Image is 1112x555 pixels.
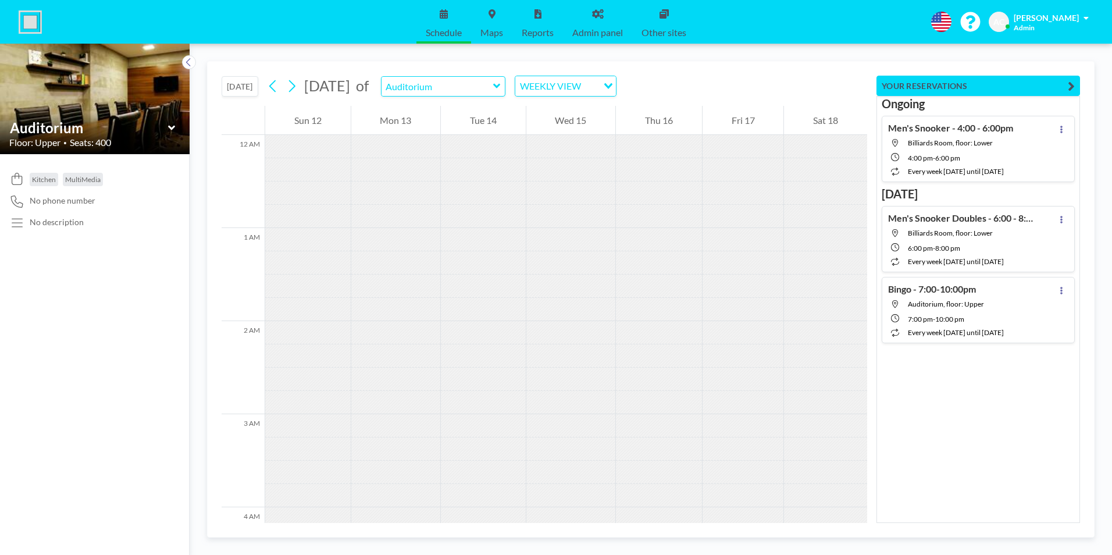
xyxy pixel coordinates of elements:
[265,106,351,135] div: Sun 12
[784,106,867,135] div: Sat 18
[933,244,935,252] span: -
[993,17,1004,27] span: AC
[382,77,493,96] input: Auditorium
[441,106,526,135] div: Tue 14
[351,106,441,135] div: Mon 13
[888,283,976,295] h4: Bingo - 7:00-10:00pm
[616,106,702,135] div: Thu 16
[30,217,84,227] div: No description
[518,79,583,94] span: WEEKLY VIEW
[63,139,67,147] span: •
[522,28,554,37] span: Reports
[222,321,265,414] div: 2 AM
[526,106,616,135] div: Wed 15
[882,97,1075,111] h3: Ongoing
[703,106,784,135] div: Fri 17
[222,414,265,507] div: 3 AM
[65,175,101,184] span: MultiMedia
[641,28,686,37] span: Other sites
[584,79,597,94] input: Search for option
[933,315,935,323] span: -
[876,76,1080,96] button: YOUR RESERVATIONS
[572,28,623,37] span: Admin panel
[908,300,984,308] span: Auditorium, floor: Upper
[908,229,993,237] span: Billiards Room, floor: Lower
[222,135,265,228] div: 12 AM
[9,137,60,148] span: Floor: Upper
[908,328,1004,337] span: every week [DATE] until [DATE]
[935,154,960,162] span: 6:00 PM
[356,77,369,95] span: of
[222,76,258,97] button: [DATE]
[70,137,111,148] span: Seats: 400
[888,212,1033,224] h4: Men's Snooker Doubles - 6:00 - 8:00pm
[888,122,1013,134] h4: Men's Snooker - 4:00 - 6:00pm
[882,187,1075,201] h3: [DATE]
[30,195,95,206] span: No phone number
[480,28,503,37] span: Maps
[1014,13,1079,23] span: [PERSON_NAME]
[1014,23,1035,32] span: Admin
[935,315,964,323] span: 10:00 PM
[908,244,933,252] span: 6:00 PM
[19,10,42,34] img: organization-logo
[515,76,616,96] div: Search for option
[908,138,993,147] span: Billiards Room, floor: Lower
[935,244,960,252] span: 8:00 PM
[222,228,265,321] div: 1 AM
[908,167,1004,176] span: every week [DATE] until [DATE]
[908,154,933,162] span: 4:00 PM
[933,154,935,162] span: -
[908,257,1004,266] span: every week [DATE] until [DATE]
[908,315,933,323] span: 7:00 PM
[426,28,462,37] span: Schedule
[10,119,168,136] input: Auditorium
[304,77,350,94] span: [DATE]
[32,175,56,184] span: Kitchen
